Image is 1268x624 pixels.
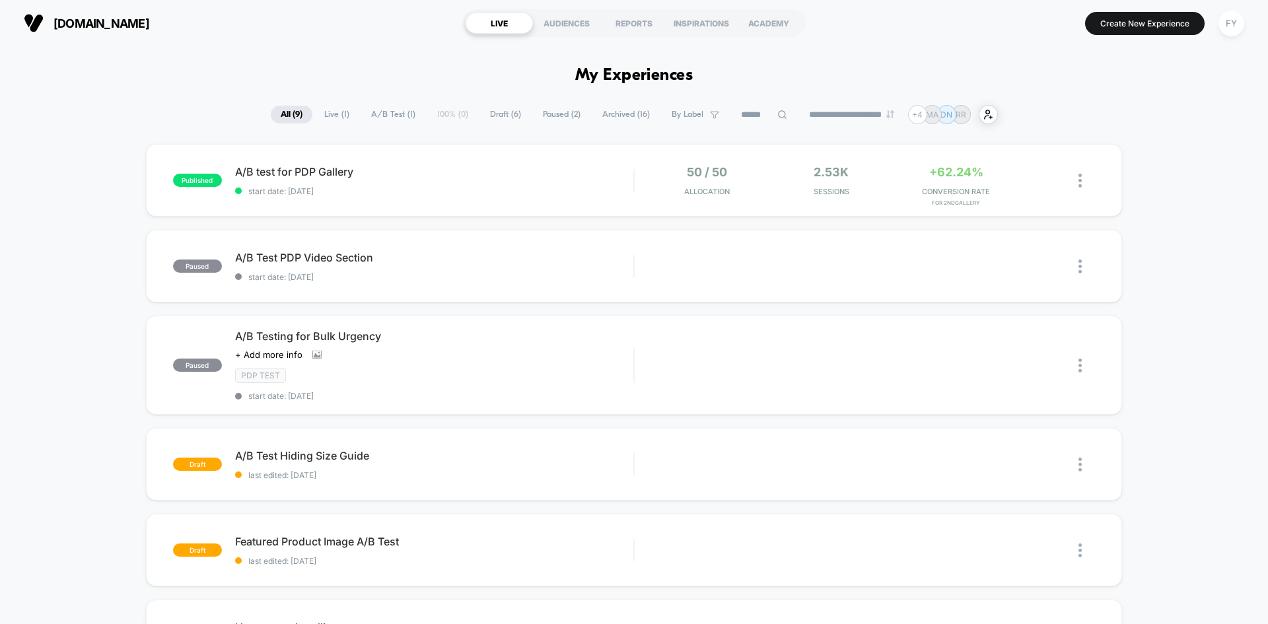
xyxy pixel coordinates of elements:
span: published [173,174,222,187]
div: ACADEMY [735,13,802,34]
img: close [1078,543,1082,557]
span: [DOMAIN_NAME] [53,17,149,30]
span: PDP Test [235,368,286,383]
span: paused [173,359,222,372]
span: A/B Test PDP Video Section [235,251,633,264]
h1: My Experiences [575,66,693,85]
span: Archived ( 16 ) [592,106,660,123]
span: + Add more info [235,349,302,360]
img: end [886,110,894,118]
span: start date: [DATE] [235,391,633,401]
span: 2.53k [814,165,849,179]
div: FY [1218,11,1244,36]
p: DN [940,110,952,120]
span: Sessions [773,187,891,196]
span: By Label [672,110,703,120]
span: start date: [DATE] [235,186,633,196]
p: MA [926,110,938,120]
img: close [1078,174,1082,188]
img: close [1078,359,1082,372]
span: CONVERSION RATE [897,187,1015,196]
span: Paused ( 2 ) [533,106,590,123]
div: AUDIENCES [533,13,600,34]
span: All ( 9 ) [271,106,312,123]
span: 50 / 50 [687,165,727,179]
span: A/B test for PDP Gallery [235,165,633,178]
span: last edited: [DATE] [235,470,633,480]
div: INSPIRATIONS [668,13,735,34]
button: [DOMAIN_NAME] [20,13,153,34]
button: FY [1215,10,1248,37]
span: draft [173,543,222,557]
span: last edited: [DATE] [235,556,633,566]
span: Live ( 1 ) [314,106,359,123]
span: for 2ndGallery [897,199,1015,206]
span: A/B Test ( 1 ) [361,106,425,123]
span: A/B Testing for Bulk Urgency [235,329,633,343]
span: draft [173,458,222,471]
span: Featured Product Image A/B Test [235,535,633,548]
img: close [1078,260,1082,273]
p: RR [956,110,966,120]
span: start date: [DATE] [235,272,633,282]
div: REPORTS [600,13,668,34]
span: Allocation [684,187,730,196]
img: close [1078,458,1082,471]
img: Visually logo [24,13,44,33]
span: paused [173,260,222,273]
span: A/B Test Hiding Size Guide [235,449,633,462]
span: +62.24% [929,165,983,179]
span: Draft ( 6 ) [480,106,531,123]
button: Create New Experience [1085,12,1205,35]
div: + 4 [908,105,927,124]
div: LIVE [466,13,533,34]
